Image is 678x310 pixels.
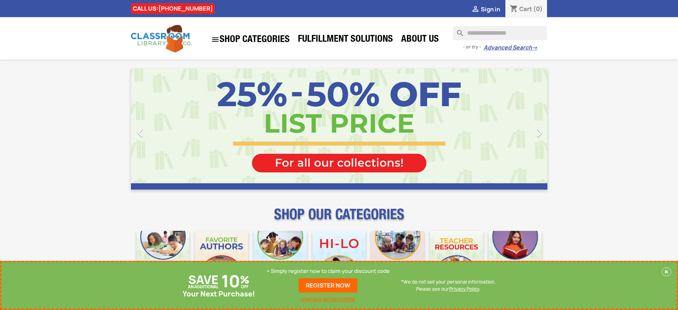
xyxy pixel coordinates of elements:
i: shopping_cart [510,5,518,14]
span: Cart [519,5,532,13]
span: (0) [533,5,543,13]
i:  [471,5,480,14]
span: → [532,44,537,51]
i:  [211,35,220,44]
i: search [453,26,462,35]
span: - or try - [463,43,484,51]
a: SHOP CATEGORIES [207,32,293,47]
a: [PHONE_NUMBER] [158,5,213,12]
img: CLC_Favorite_Authors_Mobile.jpg [195,231,248,284]
ul: Carousel container [131,68,547,190]
img: CLC_Teacher_Resources_Mobile.jpg [430,231,483,284]
img: CLC_Fiction_Nonfiction_Mobile.jpg [371,231,424,284]
img: CLC_Phonics_And_Decodables_Mobile.jpg [254,231,307,284]
i:  [531,124,548,141]
img: CLC_HiLo_Mobile.jpg [312,231,366,284]
a: Next [485,68,547,190]
input: Search [453,26,547,40]
img: CLC_Bulk_Mobile.jpg [137,231,190,284]
a:  Sign in [471,5,500,13]
a: Fulfillment Solutions [294,33,396,47]
p: SHOP OUR CATEGORIES [131,212,547,225]
a: Previous [131,68,194,190]
i:  [131,124,149,141]
span: Sign in [481,5,500,13]
img: CLC_Dyslexia_Mobile.jpg [489,231,542,284]
a: About Us [398,33,442,47]
img: Classroom Library Company [131,25,191,52]
a: Advanced Search→ [484,44,537,51]
div: CALL US: [131,3,215,14]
